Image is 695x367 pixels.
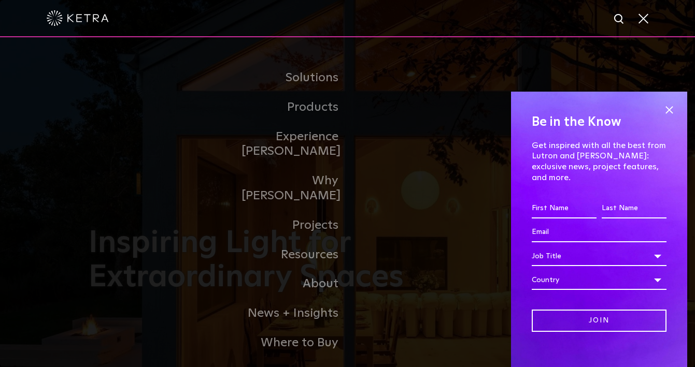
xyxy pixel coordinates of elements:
input: First Name [532,199,597,218]
a: Resources [242,240,348,270]
div: Navigation Menu [242,63,454,358]
input: Join [532,310,666,332]
div: Country [532,270,666,290]
input: Email [532,223,666,242]
img: search icon [613,13,626,26]
a: Experience [PERSON_NAME] [242,122,348,167]
p: Get inspired with all the best from Lutron and [PERSON_NAME]: exclusive news, project features, a... [532,140,666,183]
a: News + Insights [242,299,348,328]
a: About [242,269,348,299]
input: Last Name [602,199,666,218]
img: ketra-logo-2019-white [47,10,109,26]
div: Job Title [532,246,666,266]
a: Products [242,93,348,122]
a: Where to Buy [242,328,348,358]
a: Why [PERSON_NAME] [242,166,348,211]
a: Solutions [242,63,348,93]
h4: Be in the Know [532,112,666,132]
a: Projects [242,211,348,240]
